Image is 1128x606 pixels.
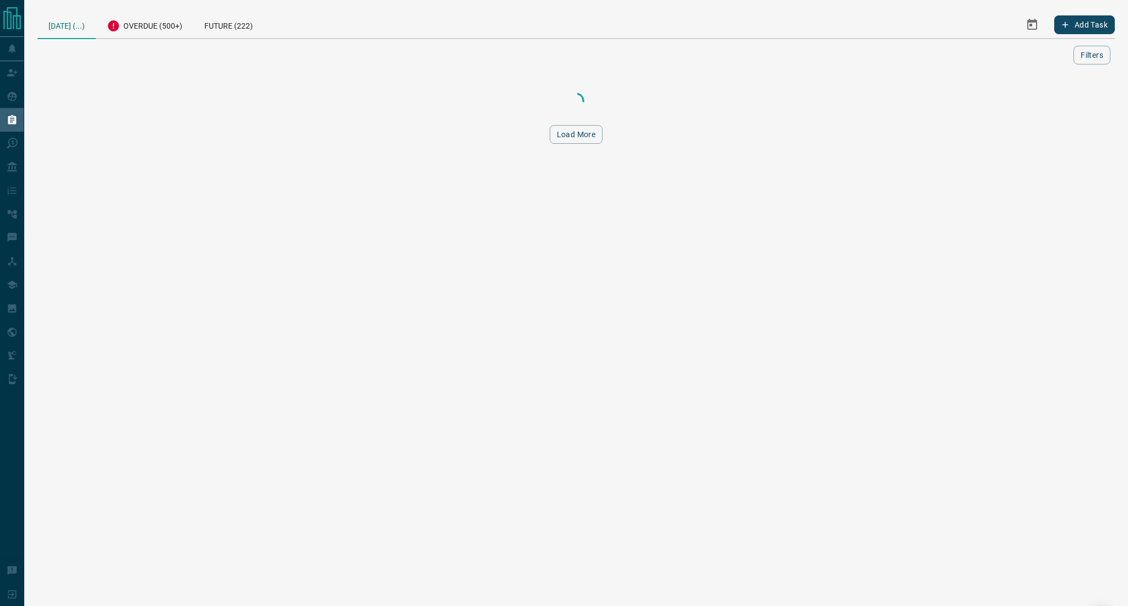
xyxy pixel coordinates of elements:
[521,90,631,112] div: Loading
[1054,15,1115,34] button: Add Task
[193,11,264,38] div: Future (222)
[96,11,193,38] div: Overdue (500+)
[550,125,603,144] button: Load More
[1073,46,1110,64] button: Filters
[37,11,96,39] div: [DATE] (...)
[1019,12,1045,38] button: Select Date Range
